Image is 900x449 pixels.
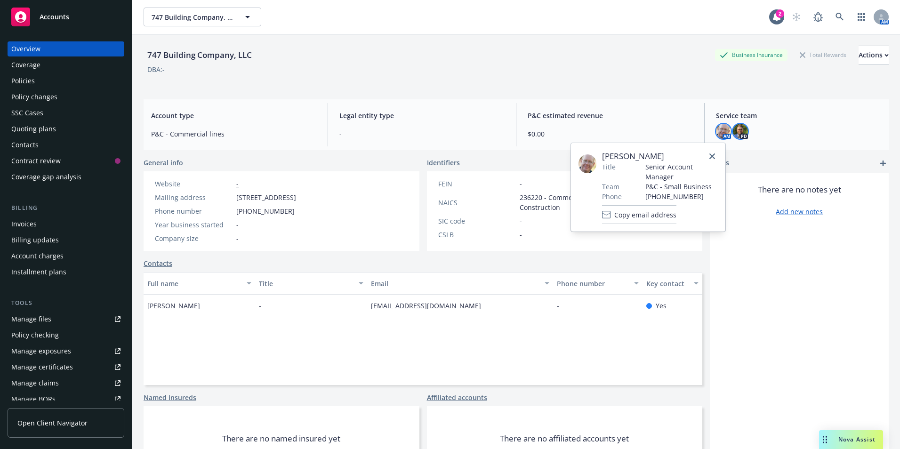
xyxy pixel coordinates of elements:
div: SSC Cases [11,105,43,120]
div: Company size [155,233,233,243]
div: Invoices [11,216,37,232]
span: Copy email address [614,210,676,220]
div: Coverage gap analysis [11,169,81,184]
div: Installment plans [11,265,66,280]
div: DBA: - [147,64,165,74]
a: Manage certificates [8,360,124,375]
div: Drag to move [819,430,831,449]
button: Key contact [643,272,702,295]
div: Manage files [11,312,51,327]
div: Phone number [557,279,628,289]
span: Team [602,182,619,192]
div: Quoting plans [11,121,56,136]
div: 747 Building Company, LLC [144,49,256,61]
div: Website [155,179,233,189]
div: Email [371,279,539,289]
span: Account type [151,111,316,120]
a: Manage claims [8,376,124,391]
a: Installment plans [8,265,124,280]
span: There are no named insured yet [222,433,340,444]
div: Manage BORs [11,392,56,407]
a: Report a Bug [809,8,828,26]
span: [PERSON_NAME] [602,151,718,162]
span: General info [144,158,183,168]
div: NAICS [438,198,516,208]
span: Service team [716,111,881,120]
a: Policy changes [8,89,124,104]
span: [STREET_ADDRESS] [236,192,296,202]
div: Key contact [646,279,688,289]
div: Coverage [11,57,40,72]
div: Policy checking [11,328,59,343]
div: Contract review [11,153,61,168]
button: Full name [144,272,255,295]
a: Add new notes [776,207,823,216]
span: There are no affiliated accounts yet [500,433,629,444]
span: 747 Building Company, LLC [152,12,233,22]
div: Total Rewards [795,49,851,61]
span: - [520,230,522,240]
a: Affiliated accounts [427,393,487,402]
a: Named insureds [144,393,196,402]
div: CSLB [438,230,516,240]
span: - [520,179,522,189]
a: Manage files [8,312,124,327]
a: Contacts [8,137,124,152]
div: Business Insurance [715,49,787,61]
a: SSC Cases [8,105,124,120]
div: Full name [147,279,241,289]
span: - [236,220,239,230]
button: Actions [859,46,889,64]
a: [EMAIL_ADDRESS][DOMAIN_NAME] [371,301,489,310]
div: Manage exposures [11,344,71,359]
a: Coverage [8,57,124,72]
span: - [339,129,505,139]
a: Policy checking [8,328,124,343]
button: Copy email address [602,205,676,224]
img: photo [733,124,748,139]
span: Phone [602,192,622,201]
span: Identifiers [427,158,460,168]
a: Search [830,8,849,26]
a: Manage exposures [8,344,124,359]
a: Accounts [8,4,124,30]
a: Quoting plans [8,121,124,136]
a: Billing updates [8,233,124,248]
img: photo [716,124,731,139]
a: Policies [8,73,124,88]
a: Start snowing [787,8,806,26]
div: Year business started [155,220,233,230]
a: - [557,301,567,310]
img: employee photo [579,154,596,173]
span: Yes [656,301,667,311]
span: [PHONE_NUMBER] [236,206,295,216]
span: - [520,216,522,226]
a: Coverage gap analysis [8,169,124,184]
div: Mailing address [155,192,233,202]
span: P&C - Small Business [645,182,718,192]
a: Invoices [8,216,124,232]
span: - [259,301,261,311]
a: Manage BORs [8,392,124,407]
span: P&C estimated revenue [528,111,693,120]
div: Tools [8,298,124,308]
div: Billing updates [11,233,59,248]
div: Billing [8,203,124,213]
button: Nova Assist [819,430,883,449]
button: Title [255,272,367,295]
div: Policy changes [11,89,57,104]
a: Overview [8,41,124,56]
div: Title [259,279,353,289]
span: There are no notes yet [758,184,841,195]
button: Phone number [553,272,643,295]
a: add [877,158,889,169]
div: SIC code [438,216,516,226]
div: Contacts [11,137,39,152]
span: 236220 - Commercial and Institutional Building Construction [520,192,691,212]
div: Manage certificates [11,360,73,375]
span: $0.00 [528,129,693,139]
a: Account charges [8,249,124,264]
span: Accounts [40,13,69,21]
